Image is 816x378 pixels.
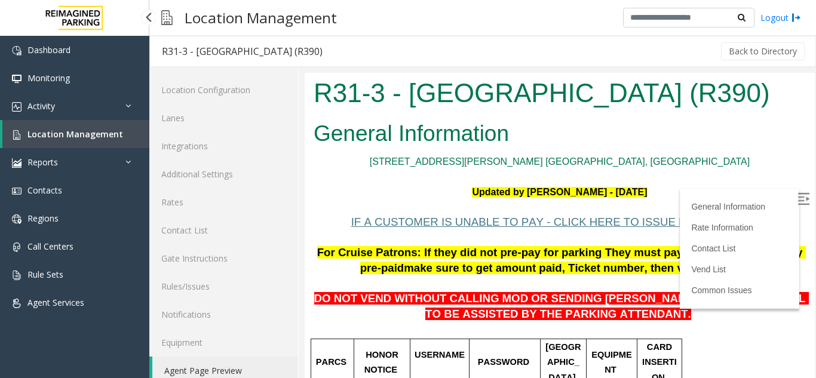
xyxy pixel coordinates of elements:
[10,219,504,247] span: DO NOT VEND WITHOUT CALLING MOD OR SENDING [PERSON_NAME] TO THE 5TH LEVEL TO BE ASSISTED BY THE P...
[27,100,55,112] span: Activity
[149,272,298,300] a: Rules/Issues
[12,46,22,56] img: 'icon'
[287,277,327,302] span: EQUIPMENT
[27,297,84,308] span: Agent Services
[27,185,62,196] span: Contacts
[149,244,298,272] a: Gate Instructions
[149,188,298,216] a: Rates
[99,189,452,201] span: make sure to get amount paid, Ticket number, then vend them out.
[12,186,22,196] img: 'icon'
[12,130,22,140] img: 'icon'
[9,45,501,76] h2: General Information
[338,269,372,309] span: CARD INSERTION
[12,242,22,252] img: 'icon'
[9,2,501,39] h1: R31-3 - [GEOGRAPHIC_DATA] (R390)
[47,145,461,155] a: IF A CUSTOMER IS UNABLE TO PAY - CLICK HERE TO ISSUE HONOR NOTICE
[12,315,44,341] a: DataPark
[27,241,73,252] span: Call Centers
[27,44,70,56] span: Dashboard
[161,3,173,32] img: pageIcon
[386,213,447,222] a: Common Issues
[386,171,431,180] a: Contact List
[27,128,123,140] span: Location Management
[65,84,445,94] a: [STREET_ADDRESS][PERSON_NAME] [GEOGRAPHIC_DATA], [GEOGRAPHIC_DATA]
[27,269,63,280] span: Rule Sets
[386,129,461,139] a: General Information
[110,277,160,287] span: USERNAME
[2,120,149,148] a: Location Management
[27,213,59,224] span: Regions
[386,192,421,201] a: Vend List
[149,104,298,132] a: Lanes
[12,74,22,84] img: 'icon'
[12,102,22,112] img: 'icon'
[149,76,298,104] a: Location Configuration
[149,160,298,188] a: Additional Settings
[27,156,58,168] span: Reports
[12,158,22,168] img: 'icon'
[721,42,805,60] button: Back to Directory
[13,173,501,201] span: For Cruise Patrons: If they did not pre-pay for parking They must pay for their Ticket. If they p...
[386,150,449,159] a: Rate Information
[179,3,343,32] h3: Location Management
[149,300,298,328] a: Notifications
[47,143,461,155] span: IF A CUSTOMER IS UNABLE TO PAY - CLICK HERE TO ISSUE HONOR NOTICE
[149,132,298,160] a: Integrations
[162,44,323,59] div: R31-3 - [GEOGRAPHIC_DATA] (R390)
[149,216,298,244] a: Contact List
[493,120,505,132] img: Open/Close Sidebar Menu
[60,277,96,302] span: HONOR NOTICE
[173,284,225,294] span: PASSWORD
[12,299,22,308] img: 'icon'
[12,271,22,280] img: 'icon'
[760,11,801,24] a: Logout
[149,328,298,357] a: Equipment
[792,11,801,24] img: logout
[12,214,22,224] img: 'icon'
[11,284,42,294] span: PARCS
[167,114,342,124] font: Updated by [PERSON_NAME] - [DATE]
[241,269,276,309] span: [GEOGRAPHIC_DATA]
[27,72,70,84] span: Monitoring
